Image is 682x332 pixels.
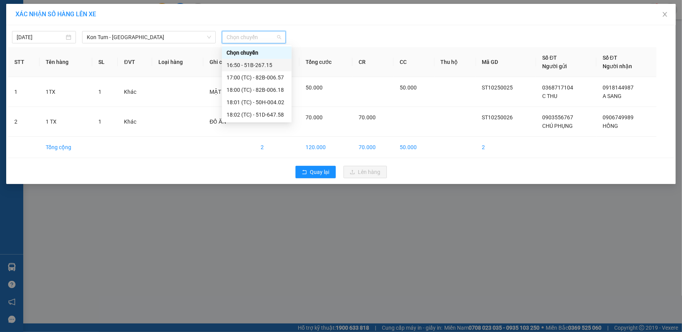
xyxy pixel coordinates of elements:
div: 70.000 [6,50,62,59]
span: close [662,11,668,17]
span: 50.000 [306,84,323,91]
span: 50.000 [400,84,417,91]
span: Gửi: [7,7,19,15]
td: 120.000 [299,137,353,158]
th: STT [8,47,40,77]
div: 0906749989 [66,34,129,45]
div: 0903556767 [7,34,61,45]
td: 1 TX [40,107,92,137]
span: down [207,35,211,40]
span: HỒNG [603,123,618,129]
div: 16:50 - 51B-267.15 [227,61,287,69]
span: CHÚ PHỤNG [542,123,573,129]
span: Kon Tum - Sài Gòn [87,31,211,43]
th: Mã GD [476,47,536,77]
th: Loại hàng [152,47,203,77]
span: 70.000 [359,114,376,120]
span: CR : [6,51,18,59]
span: 1 [98,89,101,95]
span: A SANG [603,93,622,99]
span: MẬT ONG [210,89,234,95]
th: Thu hộ [435,47,476,77]
span: ĐỒ ĂN [210,119,226,125]
td: 1 [8,77,40,107]
td: 2 [476,137,536,158]
span: Chọn chuyến [227,31,281,43]
td: Khác [118,77,152,107]
span: 0918144987 [603,84,634,91]
span: rollback [302,169,307,175]
span: 1 [98,119,101,125]
div: HỒNG [66,25,129,34]
td: 2 [254,137,299,158]
span: 70.000 [306,114,323,120]
span: Số ĐT [603,55,617,61]
div: Chọn chuyến [222,46,292,59]
td: 2 [8,107,40,137]
span: Người nhận [603,63,632,69]
div: 18:01 (TC) - 50H-004.02 [227,98,287,107]
th: CR [352,47,393,77]
button: uploadLên hàng [344,166,387,178]
span: 0368717104 [542,84,573,91]
div: 18:02 (TC) - 51D-647.58 [227,110,287,119]
td: Khác [118,107,152,137]
span: XÁC NHẬN SỐ HÀNG LÊN XE [15,10,96,18]
span: C THU [542,93,557,99]
td: 50.000 [393,137,435,158]
div: Chọn chuyến [227,48,287,57]
span: 0906749989 [603,114,634,120]
span: 0903556767 [542,114,573,120]
button: Close [654,4,676,26]
span: Người gửi [542,63,567,69]
div: 18:00 (TC) - 82B-006.18 [227,86,287,94]
th: Tên hàng [40,47,92,77]
div: BX Miền Đông [66,7,129,25]
th: ĐVT [118,47,152,77]
input: 12/10/2025 [17,33,64,41]
div: VP Sa Thầy [7,7,61,25]
button: rollbackQuay lại [295,166,336,178]
span: ST10250025 [482,84,513,91]
td: 1TX [40,77,92,107]
span: Nhận: [66,7,85,15]
th: Tổng cước [299,47,353,77]
td: Tổng cộng [40,137,92,158]
th: Ghi chú [203,47,254,77]
div: CHÚ PHỤNG [7,25,61,34]
span: ST10250026 [482,114,513,120]
th: SL [92,47,118,77]
span: Số ĐT [542,55,557,61]
span: Quay lại [310,168,330,176]
th: CC [393,47,435,77]
td: 70.000 [352,137,393,158]
div: 17:00 (TC) - 82B-006.57 [227,73,287,82]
